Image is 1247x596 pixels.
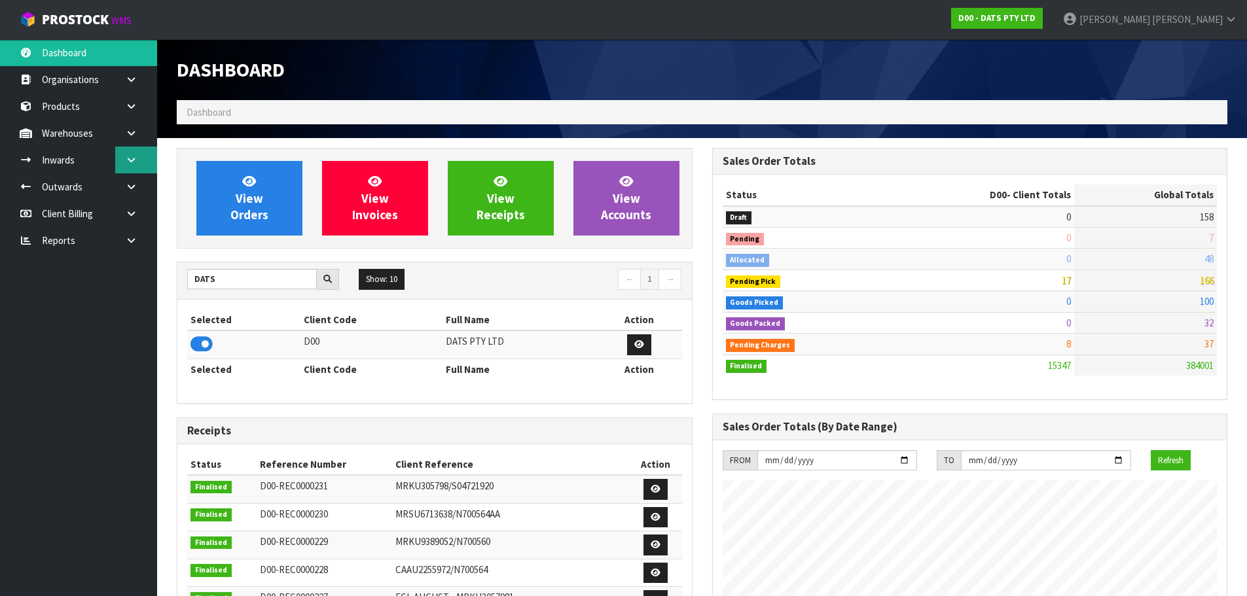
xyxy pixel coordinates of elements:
[885,184,1074,205] th: - Client Totals
[726,317,786,330] span: Goods Packed
[300,309,442,330] th: Client Code
[1066,295,1071,307] span: 0
[395,535,490,548] span: MRKU9389052/N700560
[1204,253,1214,265] span: 48
[190,564,232,577] span: Finalised
[958,12,1036,24] strong: D00 - DATS PTY LTD
[187,454,257,475] th: Status
[443,330,596,359] td: DATS PTY LTD
[444,269,682,292] nav: Page navigation
[726,211,752,224] span: Draft
[111,14,132,27] small: WMS
[1186,359,1214,372] span: 384001
[723,421,1218,433] h3: Sales Order Totals (By Date Range)
[726,254,770,267] span: Allocated
[190,481,232,494] span: Finalised
[726,233,765,246] span: Pending
[395,480,494,492] span: MRKU305798/S04721920
[300,330,442,359] td: D00
[726,360,767,373] span: Finalised
[723,450,757,471] div: FROM
[196,161,302,236] a: ViewOrders
[1209,232,1214,244] span: 7
[443,359,596,379] th: Full Name
[352,173,398,222] span: View Invoices
[1200,211,1214,223] span: 158
[477,173,525,222] span: View Receipts
[573,161,679,236] a: ViewAccounts
[659,269,681,290] a: →
[300,359,442,379] th: Client Code
[937,450,961,471] div: TO
[190,508,232,521] span: Finalised
[629,454,681,475] th: Action
[951,8,1043,29] a: D00 - DATS PTY LTD
[601,173,651,222] span: View Accounts
[1200,295,1214,307] span: 100
[723,155,1218,167] h3: Sales Order Totals
[230,173,268,222] span: View Orders
[640,269,659,290] a: 1
[596,359,682,379] th: Action
[618,269,641,290] a: ←
[187,359,300,379] th: Selected
[726,339,795,352] span: Pending Charges
[395,563,488,576] span: CAAU2255972/N700564
[990,188,1007,201] span: D00
[1066,338,1071,350] span: 8
[1062,274,1071,287] span: 17
[723,184,886,205] th: Status
[726,296,784,309] span: Goods Picked
[1048,359,1071,372] span: 15347
[260,535,328,548] span: D00-REC0000229
[260,480,328,492] span: D00-REC0000231
[1204,338,1214,350] span: 37
[187,269,317,289] input: Search clients
[1079,13,1150,26] span: [PERSON_NAME]
[187,106,231,118] span: Dashboard
[177,57,285,82] span: Dashboard
[1066,253,1071,265] span: 0
[1151,450,1191,471] button: Refresh
[726,275,781,289] span: Pending Pick
[1066,232,1071,244] span: 0
[20,11,36,27] img: cube-alt.png
[359,269,405,290] button: Show: 10
[190,536,232,550] span: Finalised
[395,508,500,520] span: MRSU6713638/N700564AA
[392,454,630,475] th: Client Reference
[260,563,328,576] span: D00-REC0000228
[448,161,554,236] a: ViewReceipts
[257,454,392,475] th: Reference Number
[187,425,682,437] h3: Receipts
[187,309,300,330] th: Selected
[1152,13,1223,26] span: [PERSON_NAME]
[260,508,328,520] span: D00-REC0000230
[1200,274,1214,287] span: 166
[596,309,682,330] th: Action
[322,161,428,236] a: ViewInvoices
[1204,317,1214,329] span: 32
[1066,211,1071,223] span: 0
[1066,317,1071,329] span: 0
[443,309,596,330] th: Full Name
[1074,184,1217,205] th: Global Totals
[42,11,109,28] span: ProStock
